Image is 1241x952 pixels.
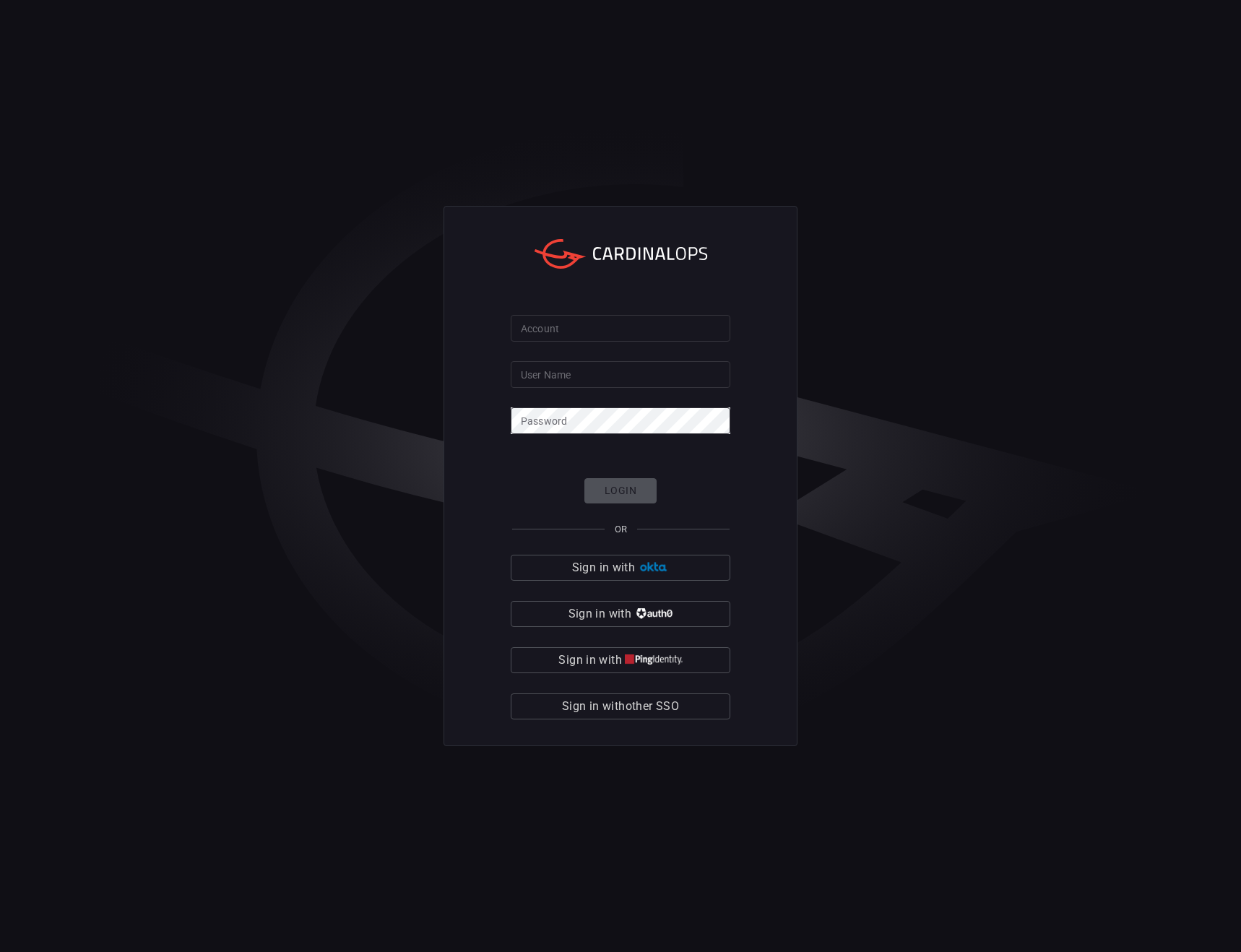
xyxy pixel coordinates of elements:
[568,604,631,624] span: Sign in with
[511,555,730,581] button: Sign in with
[511,601,730,627] button: Sign in with
[615,524,627,535] span: OR
[511,361,730,388] input: Type your user name
[638,562,669,573] img: Ad5vKXme8s1CQAAAABJRU5ErkJggg==
[562,696,679,717] span: Sign in with other SSO
[634,608,673,619] img: vP8Hhh4KuCH8AavWKdZY7RZgAAAAASUVORK5CYII=
[625,654,683,665] img: quu4iresuhQAAAABJRU5ErkJggg==
[558,650,621,670] span: Sign in with
[511,315,730,342] input: Type your account
[572,558,635,578] span: Sign in with
[511,693,730,719] button: Sign in withother SSO
[511,647,730,673] button: Sign in with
